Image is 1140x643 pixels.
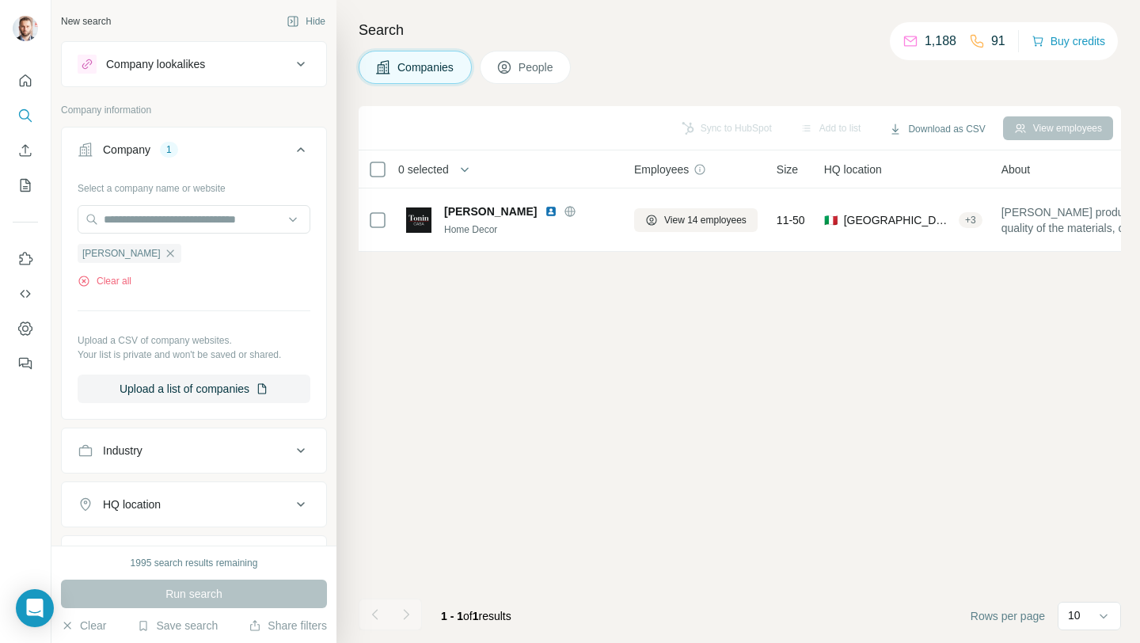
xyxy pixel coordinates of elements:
[103,443,142,458] div: Industry
[106,56,205,72] div: Company lookalikes
[398,162,449,177] span: 0 selected
[137,618,218,633] button: Save search
[61,14,111,29] div: New search
[519,59,555,75] span: People
[78,348,310,362] p: Your list is private and won't be saved or shared.
[78,375,310,403] button: Upload a list of companies
[78,333,310,348] p: Upload a CSV of company websites.
[844,212,952,228] span: [GEOGRAPHIC_DATA], [GEOGRAPHIC_DATA], [GEOGRAPHIC_DATA]
[131,556,258,570] div: 1995 search results remaining
[13,314,38,343] button: Dashboard
[397,59,455,75] span: Companies
[1068,607,1081,623] p: 10
[634,208,758,232] button: View 14 employees
[103,142,150,158] div: Company
[62,45,326,83] button: Company lookalikes
[249,618,327,633] button: Share filters
[1032,30,1105,52] button: Buy credits
[13,349,38,378] button: Feedback
[991,32,1005,51] p: 91
[62,485,326,523] button: HQ location
[62,432,326,470] button: Industry
[13,245,38,273] button: Use Surfe on LinkedIn
[441,610,511,622] span: results
[13,101,38,130] button: Search
[275,10,336,33] button: Hide
[441,610,463,622] span: 1 - 1
[82,246,161,261] span: [PERSON_NAME]
[13,136,38,165] button: Enrich CSV
[777,212,805,228] span: 11-50
[971,608,1045,624] span: Rows per page
[78,274,131,288] button: Clear all
[62,131,326,175] button: Company1
[925,32,956,51] p: 1,188
[78,175,310,196] div: Select a company name or website
[959,213,982,227] div: + 3
[13,280,38,308] button: Use Surfe API
[406,207,431,233] img: Logo of Tonin Casa
[878,117,996,141] button: Download as CSV
[664,213,747,227] span: View 14 employees
[13,16,38,41] img: Avatar
[1001,162,1031,177] span: About
[13,171,38,200] button: My lists
[777,162,798,177] span: Size
[13,67,38,95] button: Quick start
[62,539,326,577] button: Annual revenue ($)
[824,212,838,228] span: 🇮🇹
[359,19,1121,41] h4: Search
[61,103,327,117] p: Company information
[16,589,54,627] div: Open Intercom Messenger
[444,204,537,219] span: [PERSON_NAME]
[545,205,557,218] img: LinkedIn logo
[444,223,615,237] div: Home Decor
[103,497,161,512] div: HQ location
[160,143,178,157] div: 1
[61,618,106,633] button: Clear
[824,162,882,177] span: HQ location
[473,610,479,622] span: 1
[463,610,473,622] span: of
[634,162,689,177] span: Employees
